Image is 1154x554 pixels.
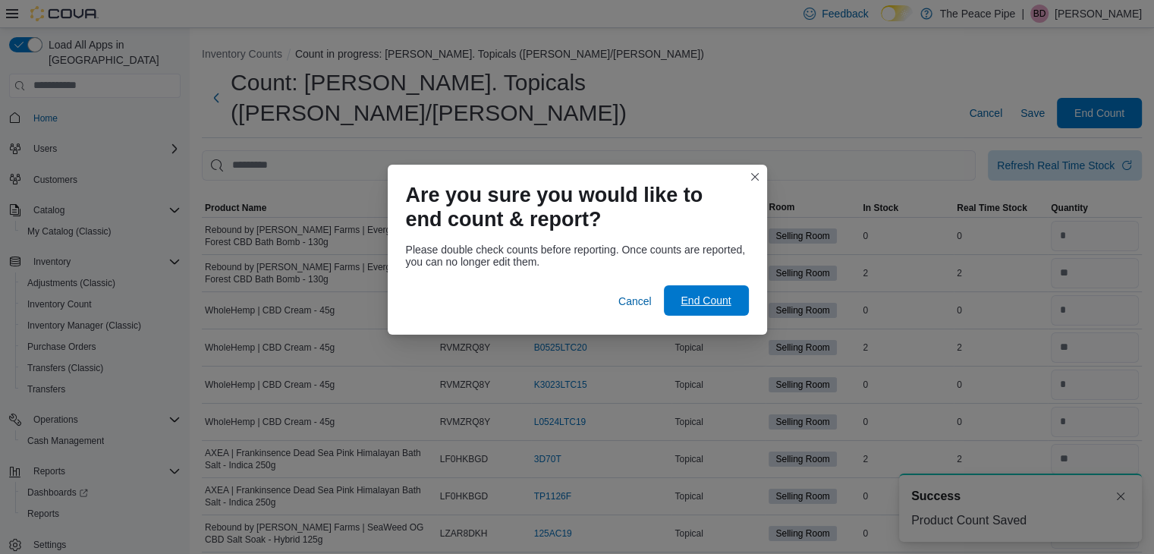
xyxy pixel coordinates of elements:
[612,286,658,316] button: Cancel
[406,183,737,231] h1: Are you sure you would like to end count & report?
[406,244,749,268] div: Please double check counts before reporting. Once counts are reported, you can no longer edit them.
[681,293,731,308] span: End Count
[618,294,652,309] span: Cancel
[664,285,749,316] button: End Count
[746,168,764,186] button: Closes this modal window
